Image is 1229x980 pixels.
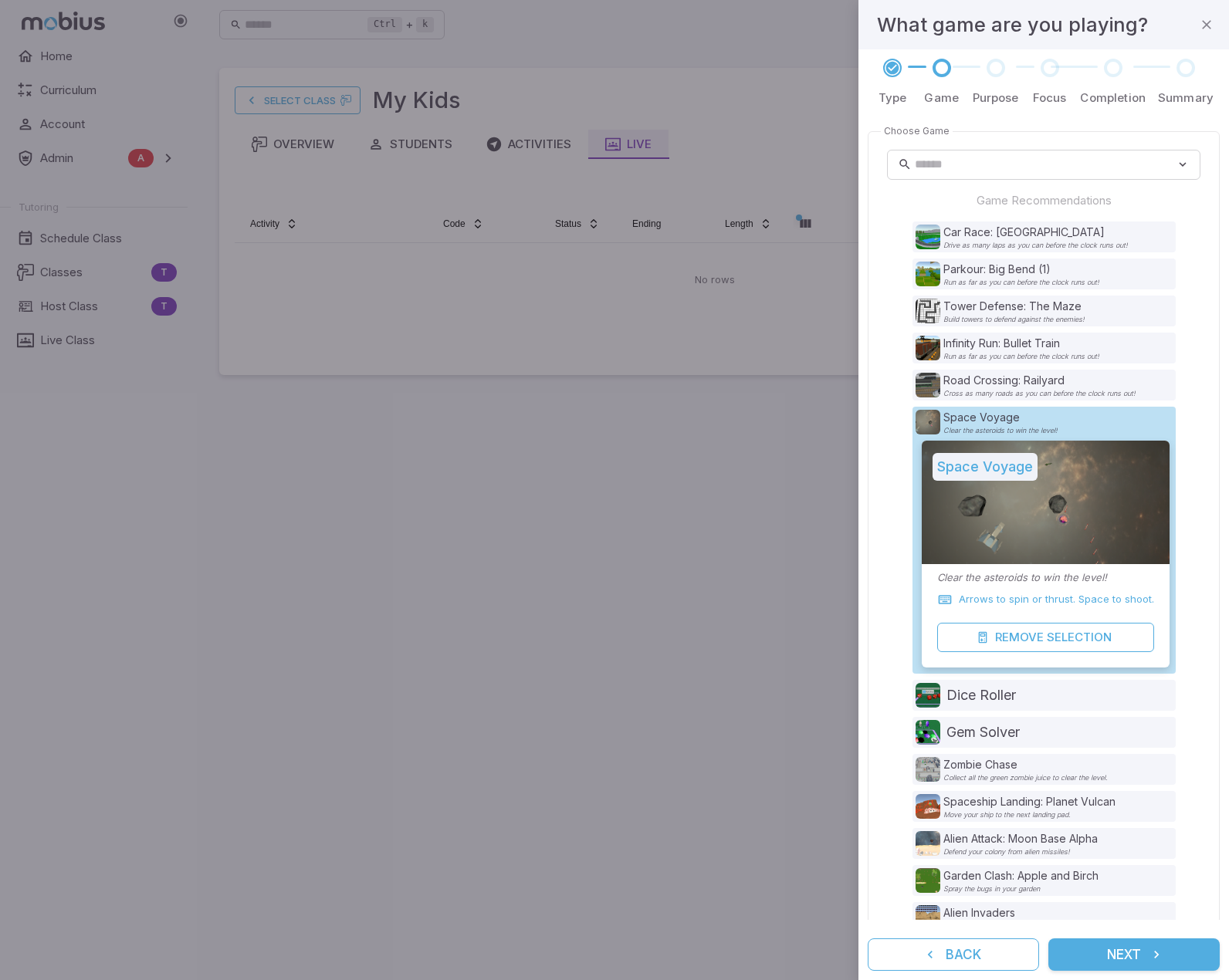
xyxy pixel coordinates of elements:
[916,720,940,745] img: Gem Solver
[916,225,940,249] img: Car Race: Crystal Lake
[916,299,940,323] img: Tower Defense: The Maze
[881,125,953,137] legend: Choose Game
[943,410,1058,425] p: Space Voyage
[943,757,1108,772] p: Zombie Chase
[943,336,1099,351] p: Infinity Run: Bullet Train
[943,885,1099,893] p: Spray the bugs in your garden
[943,848,1098,856] p: Defend your colony from alien missiles!
[943,316,1085,323] p: Build towers to defend against the enemies!
[943,831,1098,847] p: Alien Attack: Moon Base Alpha
[916,868,940,893] img: Garden Clash: Apple and Birch
[877,9,1148,40] h4: What game are you playing?
[943,299,1085,314] p: Tower Defense: The Maze
[937,570,1154,586] p: Clear the asteroids to win the level!
[1080,90,1146,106] p: Completion
[943,390,1136,397] p: Cross as many roads as you can before the clock runs out!
[868,938,1039,971] button: Back
[943,905,1088,921] p: Alien Invaders
[946,721,1020,743] p: Gem Solver
[943,868,1099,884] p: Garden Clash: Apple and Birch
[943,811,1116,819] p: Move your ship to the next landing pad.
[973,90,1019,106] p: Purpose
[916,905,940,930] img: Alien Invaders
[916,683,940,708] img: Dice Roller
[977,192,1112,209] p: Game Recommendations
[916,373,940,397] img: Road Crossing: Railyard
[943,794,1116,809] p: Spaceship Landing: Planet Vulcan
[1033,90,1067,106] p: Focus
[916,757,940,782] img: Zombie Chase
[933,453,1038,481] h5: Space Voyage
[916,831,940,856] img: Alien Attack: Moon Base Alpha
[943,225,1128,240] p: Car Race: [GEOGRAPHIC_DATA]
[924,90,959,106] p: Game
[879,90,907,106] p: Type
[943,279,1099,286] p: Run as far as you can before the clock runs out!
[959,592,1154,607] p: Arrows to spin or thrust. Space to shoot.
[916,336,940,360] img: Infinity Run: Bullet Train
[937,623,1154,652] button: Remove Selection
[943,242,1128,249] p: Drive as many laps as you can before the clock runs out!
[943,427,1058,434] p: Clear the asteroids to win the level!
[1158,90,1214,106] p: Summary
[916,794,940,819] img: Spaceship Landing: Planet Vulcan
[943,373,1136,388] p: Road Crossing: Railyard
[916,262,940,286] img: Parkour: Big Bend (1)
[946,684,1016,706] p: Dice Roller
[943,774,1108,782] p: Collect all the green zombie juice to clear the level.
[1048,938,1220,971] button: Next
[943,262,1099,277] p: Parkour: Big Bend (1)
[943,353,1099,360] p: Run as far as you can before the clock runs out!
[916,410,940,434] img: Space Voyage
